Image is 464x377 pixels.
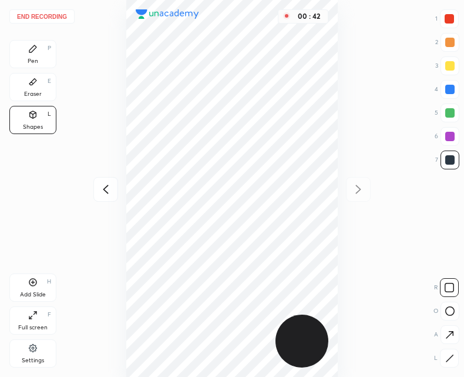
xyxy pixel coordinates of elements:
[434,349,459,368] div: L
[28,58,38,64] div: Pen
[18,325,48,331] div: Full screen
[22,358,44,363] div: Settings
[47,279,51,285] div: H
[435,104,459,122] div: 5
[295,12,323,21] div: 00 : 42
[9,9,75,24] button: End recording
[48,45,51,51] div: P
[435,33,459,52] div: 2
[20,292,46,298] div: Add Slide
[435,56,459,75] div: 3
[433,302,459,321] div: O
[435,127,459,146] div: 6
[23,124,43,130] div: Shapes
[434,325,459,344] div: A
[48,312,51,318] div: F
[435,151,459,169] div: 7
[136,9,199,19] img: logo.38c385cc.svg
[435,9,459,28] div: 1
[434,278,459,297] div: R
[48,78,51,84] div: E
[435,80,459,99] div: 4
[48,111,51,117] div: L
[24,91,42,97] div: Eraser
